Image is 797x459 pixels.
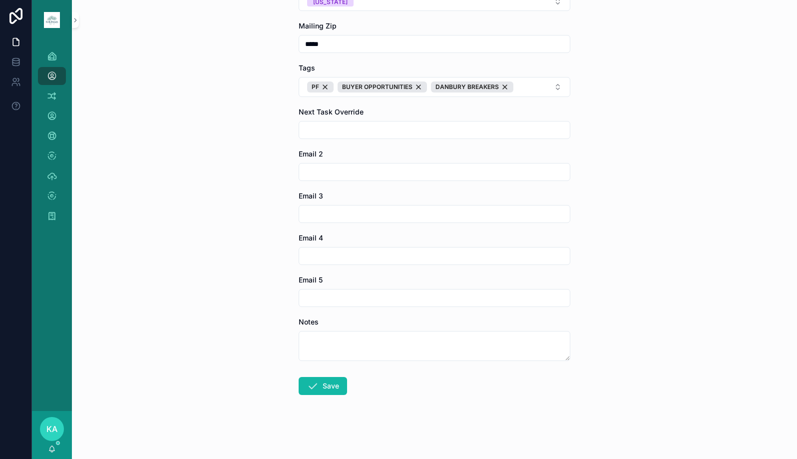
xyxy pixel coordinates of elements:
[299,149,323,158] span: Email 2
[299,317,319,326] span: Notes
[299,77,570,97] button: Select Button
[299,191,323,200] span: Email 3
[299,377,347,395] button: Save
[299,233,323,242] span: Email 4
[312,83,319,91] span: PF
[431,81,513,92] button: Unselect 730
[44,12,60,28] img: App logo
[299,63,315,72] span: Tags
[32,40,72,238] div: scrollable content
[338,81,427,92] button: Unselect 756
[46,423,57,435] span: KA
[299,275,323,284] span: Email 5
[299,107,364,116] span: Next Task Override
[307,81,334,92] button: Unselect 711
[435,83,499,91] span: DANBURY BREAKERS
[342,83,412,91] span: BUYER OPPORTUNITIES
[299,21,337,30] span: Mailing Zip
